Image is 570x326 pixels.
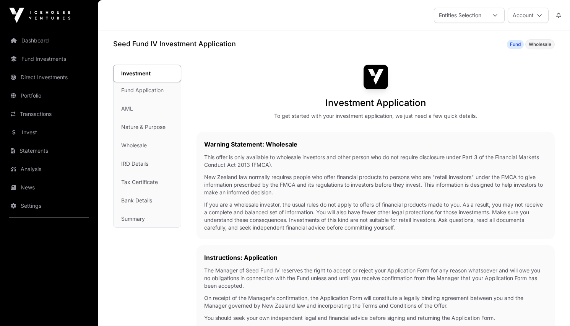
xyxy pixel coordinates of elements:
a: Invest [6,124,92,141]
h2: Instructions: Application [204,253,547,262]
a: Transactions [6,106,92,122]
h2: Warning Statement: Wholesale [204,140,547,149]
p: This offer is only available to wholesale investors and other person who do not require disclosur... [204,153,547,169]
a: Fund Investments [6,51,92,67]
a: Portfolio [6,87,92,104]
p: On receipt of the Manager's confirmation, the Application Form will constitute a legally binding ... [204,294,547,310]
a: Dashboard [6,32,92,49]
span: Fund [510,41,521,47]
a: Direct Investments [6,69,92,86]
a: Statements [6,142,92,159]
a: Analysis [6,161,92,178]
p: If you are a wholesale investor, the usual rules do not apply to offers of financial products mad... [204,201,547,231]
div: Entities Selection [434,8,486,23]
h1: Investment Application [325,97,426,109]
h1: Seed Fund IV Investment Application [113,39,236,49]
img: Seed Fund IV [364,65,388,89]
iframe: Chat Widget [532,289,570,326]
p: New Zealand law normally requires people who offer financial products to persons who are "retail ... [204,173,547,196]
p: You should seek your own independent legal and financial advice before signing and returning the ... [204,314,547,322]
div: To get started with your investment application, we just need a few quick details. [274,112,477,120]
a: News [6,179,92,196]
button: Account [508,8,549,23]
p: The Manager of Seed Fund IV reserves the right to accept or reject your Application Form for any ... [204,267,547,290]
img: Icehouse Ventures Logo [9,8,70,23]
a: Settings [6,197,92,214]
span: Wholesale [529,41,551,47]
